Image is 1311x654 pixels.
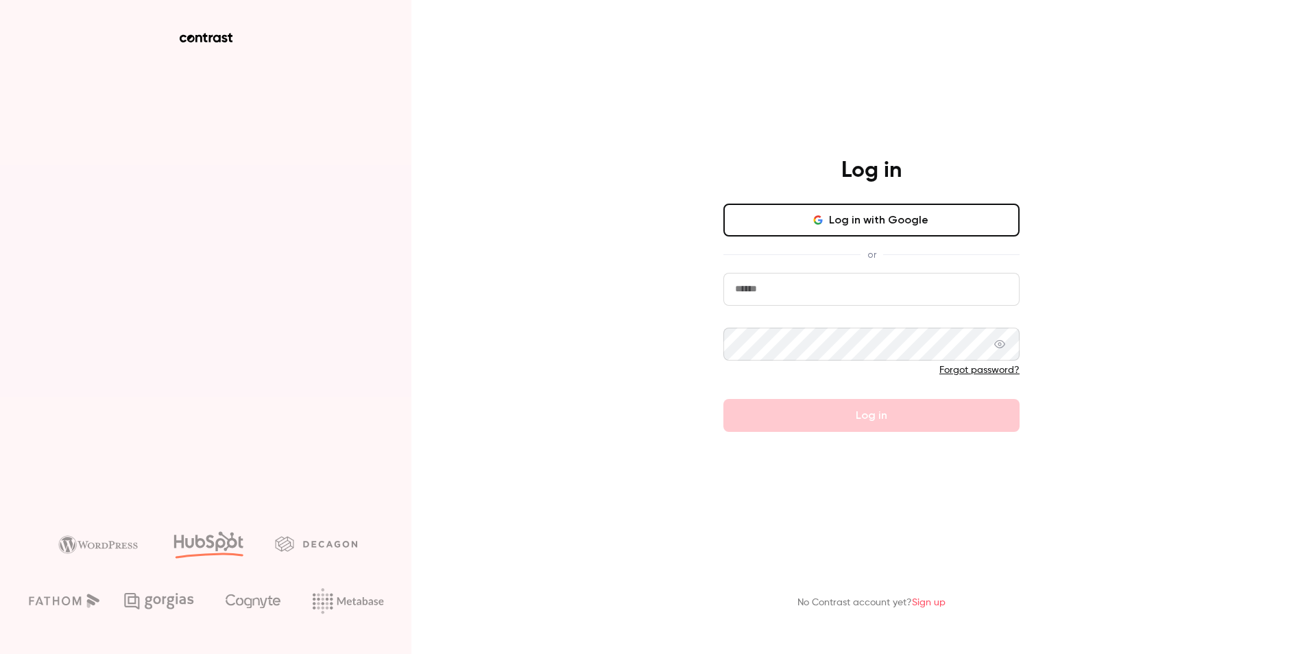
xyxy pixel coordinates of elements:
[841,157,902,184] h4: Log in
[912,598,946,607] a: Sign up
[797,596,946,610] p: No Contrast account yet?
[723,204,1020,237] button: Log in with Google
[939,365,1020,375] a: Forgot password?
[275,536,357,551] img: decagon
[861,247,883,262] span: or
